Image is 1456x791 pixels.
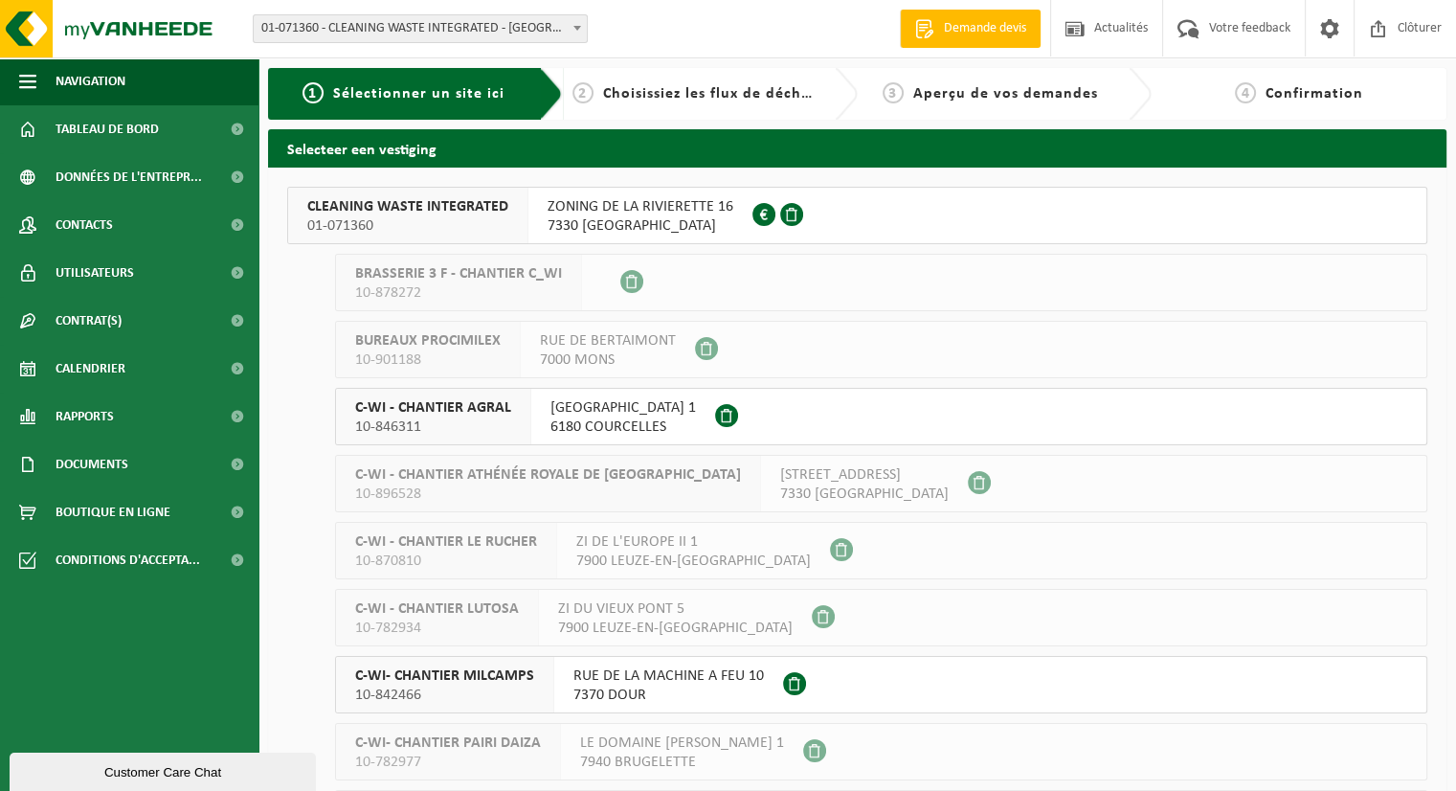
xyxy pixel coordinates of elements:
span: 10-896528 [355,485,741,504]
span: Contrat(s) [56,297,122,345]
span: Tableau de bord [56,105,159,153]
span: 01-071360 - CLEANING WASTE INTEGRATED - SAINT-GHISLAIN [254,15,587,42]
span: 7330 [GEOGRAPHIC_DATA] [780,485,949,504]
span: ZONING DE LA RIVIERETTE 16 [548,197,733,216]
button: C-WI - CHANTIER AGRAL 10-846311 [GEOGRAPHIC_DATA] 16180 COURCELLES [335,388,1427,445]
iframe: chat widget [10,749,320,791]
span: Documents [56,441,128,488]
span: 7900 LEUZE-EN-[GEOGRAPHIC_DATA] [576,552,811,571]
span: 10-878272 [355,283,562,303]
span: 01-071360 [307,216,508,236]
span: 01-071360 - CLEANING WASTE INTEGRATED - SAINT-GHISLAIN [253,14,588,43]
span: 7940 BRUGELETTE [580,753,784,772]
a: Demande devis [900,10,1041,48]
span: Conditions d'accepta... [56,536,200,584]
span: RUE DE BERTAIMONT [540,331,676,350]
span: CLEANING WASTE INTEGRATED [307,197,508,216]
span: Aperçu de vos demandes [913,86,1098,102]
span: Données de l'entrepr... [56,153,202,201]
span: LE DOMAINE [PERSON_NAME] 1 [580,734,784,753]
span: Calendrier [56,345,125,393]
span: 7000 MONS [540,350,676,370]
span: ZI DU VIEUX PONT 5 [558,599,793,619]
span: 3 [883,82,904,103]
span: [STREET_ADDRESS] [780,465,949,485]
span: Boutique en ligne [56,488,170,536]
span: ZI DE L'EUROPE II 1 [576,532,811,552]
span: 10-870810 [355,552,537,571]
h2: Selecteer een vestiging [268,129,1446,167]
span: Rapports [56,393,114,441]
span: C-WI- CHANTIER MILCAMPS [355,667,534,686]
span: Sélectionner un site ici [333,86,504,102]
span: C-WI - CHANTIER AGRAL [355,398,511,418]
span: 6180 COURCELLES [550,418,696,437]
button: C-WI- CHANTIER MILCAMPS 10-842466 RUE DE LA MACHINE A FEU 107370 DOUR [335,656,1427,713]
span: Utilisateurs [56,249,134,297]
span: C-WI - CHANTIER LE RUCHER [355,532,537,552]
span: C-WI - CHANTIER LUTOSA [355,599,519,619]
span: C-WI- CHANTIER PAIRI DAIZA [355,734,541,753]
span: Choisissiez les flux de déchets et récipients [603,86,922,102]
span: BRASSERIE 3 F - CHANTIER C_WI [355,264,562,283]
span: 4 [1235,82,1256,103]
span: 7370 DOUR [573,686,764,705]
span: Confirmation [1266,86,1363,102]
span: 7900 LEUZE-EN-[GEOGRAPHIC_DATA] [558,619,793,638]
span: BUREAUX PROCIMILEX [355,331,501,350]
span: Demande devis [939,19,1031,38]
span: C-WI - CHANTIER ATHÉNÉE ROYALE DE [GEOGRAPHIC_DATA] [355,465,741,485]
span: 10-846311 [355,418,511,437]
span: Navigation [56,57,125,105]
span: 2 [572,82,594,103]
span: 10-842466 [355,686,534,705]
span: 7330 [GEOGRAPHIC_DATA] [548,216,733,236]
button: CLEANING WASTE INTEGRATED 01-071360 ZONING DE LA RIVIERETTE 167330 [GEOGRAPHIC_DATA] [287,187,1427,244]
span: 1 [302,82,324,103]
span: 10-901188 [355,350,501,370]
span: Contacts [56,201,113,249]
span: [GEOGRAPHIC_DATA] 1 [550,398,696,418]
span: 10-782934 [355,619,519,638]
span: RUE DE LA MACHINE A FEU 10 [573,667,764,686]
span: 10-782977 [355,753,541,772]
